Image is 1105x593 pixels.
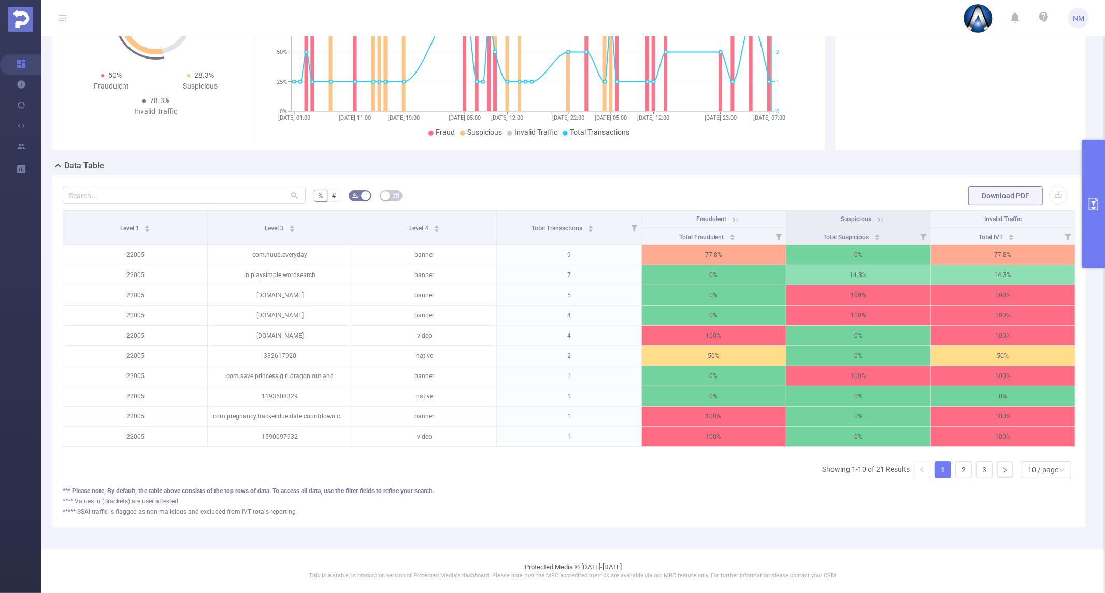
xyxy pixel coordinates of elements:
span: Total IVT [979,234,1004,241]
li: Showing 1-10 of 21 Results [822,461,910,478]
i: icon: caret-up [874,233,880,236]
span: Fraudulent [697,215,727,223]
i: Filter menu [916,228,930,244]
tspan: [DATE] 05:00 [449,114,481,121]
p: 50% [931,346,1075,366]
p: 0% [642,285,786,305]
i: icon: caret-down [434,228,439,231]
p: banner [352,265,496,285]
p: com.save.princess.girl.dragon.out.and [208,366,352,386]
div: Sort [874,233,880,239]
p: 22005 [63,245,207,265]
tspan: [DATE] 12:00 [638,114,670,121]
span: Invalid Traffic [984,215,1022,223]
tspan: [DATE] 22:00 [552,114,584,121]
div: Fraudulent [67,81,156,92]
span: NM [1073,8,1084,28]
p: banner [352,366,496,386]
p: banner [352,306,496,325]
div: 10 / page [1028,462,1058,478]
div: Suspicious [156,81,245,92]
p: 0% [642,366,786,386]
p: native [352,386,496,406]
p: 14.3% [931,265,1075,285]
p: 1193508329 [208,386,352,406]
p: 5 [497,285,641,305]
span: Total Suspicious [823,234,870,241]
button: Download PDF [968,186,1043,205]
span: Suspicious [467,128,502,136]
p: 0% [786,386,930,406]
i: icon: caret-up [587,224,593,227]
p: com.pregnancy.tracker.due.date.countdown.contraction.timer [208,407,352,426]
p: 1590097932 [208,427,352,446]
li: 3 [976,461,993,478]
p: 0% [642,265,786,285]
span: 78.3% [150,96,169,105]
p: 100% [786,366,930,386]
span: Invalid Traffic [514,128,557,136]
div: Sort [144,224,150,230]
p: 0% [642,386,786,406]
i: icon: right [1002,467,1008,473]
p: 100% [642,427,786,446]
tspan: [DATE] 07:00 [753,114,785,121]
p: banner [352,245,496,265]
p: 22005 [63,346,207,366]
p: 22005 [63,265,207,285]
p: 1 [497,427,641,446]
i: icon: caret-down [729,236,735,239]
p: 0% [786,427,930,446]
span: Suspicious [841,215,871,223]
p: com.huub.everyday [208,245,352,265]
p: 0% [931,386,1075,406]
img: Protected Media [8,7,33,32]
p: 9 [497,245,641,265]
i: icon: caret-down [874,236,880,239]
p: 0% [786,326,930,345]
span: # [332,192,336,200]
span: Level 3 [265,225,285,232]
p: 100% [931,407,1075,426]
p: 100% [931,366,1075,386]
i: icon: caret-up [434,224,439,227]
div: *** Please note, By default, the table above consists of the top rows of data. To access all data... [63,486,1075,496]
span: Level 1 [120,225,141,232]
p: video [352,326,496,345]
tspan: 0% [280,108,287,115]
p: 100% [931,285,1075,305]
a: 2 [956,462,971,478]
p: [DOMAIN_NAME] [208,285,352,305]
p: 22005 [63,306,207,325]
p: 0% [786,407,930,426]
p: video [352,427,496,446]
tspan: 25% [277,79,287,85]
span: 28.3% [194,71,214,79]
p: 0% [642,306,786,325]
i: icon: caret-up [289,224,295,227]
span: Fraud [436,128,455,136]
tspan: 2 [776,49,779,56]
p: 382617920 [208,346,352,366]
li: Next Page [997,461,1013,478]
span: 50% [108,71,122,79]
p: 22005 [63,386,207,406]
i: Filter menu [1060,228,1075,244]
div: Sort [434,224,440,230]
i: Filter menu [627,211,641,244]
p: banner [352,407,496,426]
tspan: 50% [277,49,287,56]
a: 3 [977,462,992,478]
div: Invalid Traffic [111,106,200,117]
span: Total Transactions [532,225,584,232]
p: 22005 [63,285,207,305]
p: 77.8% [931,245,1075,265]
p: 100% [931,427,1075,446]
input: Search... [63,187,306,204]
i: icon: caret-down [289,228,295,231]
tspan: [DATE] 05:00 [595,114,627,121]
tspan: [DATE] 11:00 [339,114,371,121]
p: native [352,346,496,366]
p: This is a stable, in production version of Protected Media's dashboard. Please note that the MRC ... [67,572,1079,581]
p: [DOMAIN_NAME] [208,306,352,325]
